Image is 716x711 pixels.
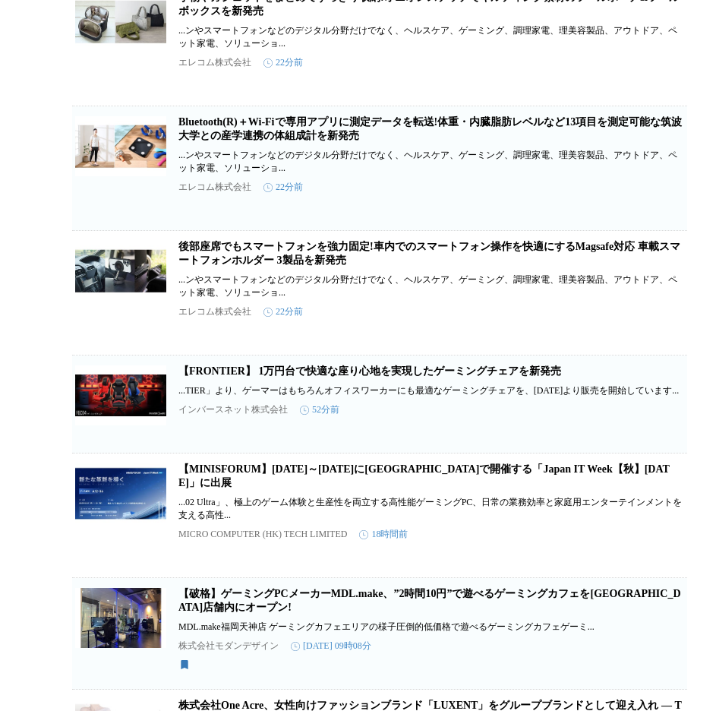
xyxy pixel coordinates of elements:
[178,588,681,613] a: 【破格】ゲーミングPCメーカーMDL.make、”2時間10円”で遊べるゲーミングカフェを[GEOGRAPHIC_DATA]店舗内にオープン!
[178,384,684,397] p: ...TIER」より、ゲーマーはもちろんオフィスワーカーにも最適なゲーミングチェアを、[DATE]より販売を開始しています...
[291,640,371,653] time: [DATE] 09時08分
[178,529,347,540] p: MICRO COMPUTER (HK) TECH LIMITED
[178,273,684,299] p: ...ンやスマートフォンなどのデジタル分野だけでなく、ヘルスケア、ゲーミング、調理家電、理美容製品、アウトドア、ペット家電、ソリューショ...
[178,640,279,653] p: 株式会社モダンデザイン
[359,528,408,541] time: 18時間前
[178,116,682,141] a: Bluetooth(R)＋Wi-Fiで専用アプリに測定データを転送!体重・内臓脂肪レベルなど13項目を測定可能な筑波大学との産学連携の体組成計を新発売
[75,463,166,523] img: 【MINISFORUM】2025年10月22日（水）～24日（金）に幕張メッセで開催する「Japan IT Week【秋】2025」に出展
[75,365,166,425] img: 【FRONTIER】 1万円台で快適な座り心地を実現したゲーミングチェアを新発売
[178,241,680,266] a: 後部座席でもスマートフォンを強力固定!車内でのスマートフォン操作を快適にするMagsafe対応 車載スマートフォンホルダー 3製品を新発売
[75,240,166,301] img: 後部座席でもスマートフォンを強力固定!車内でのスマートフォン操作を快適にするMagsafe対応 車載スマートフォンホルダー 3製品を新発売
[178,496,684,522] p: ...02 Ultra」、極上のゲーム体験と生産性を両立する高性能ゲーミングPC、日常の業務効率と家庭用エンターテインメントを支える高性...
[178,659,191,671] svg: 保存済み
[178,621,684,634] p: MDL.make福岡天神店 ゲーミングカフェエリアの様子圧倒的低価格で遊べるゲーミングカフェゲーミ...
[263,305,303,318] time: 22分前
[178,24,684,50] p: ...ンやスマートフォンなどのデジタル分野だけでなく、ヘルスケア、ゲーミング、調理家電、理美容製品、アウトドア、ペット家電、ソリューショ...
[178,181,251,194] p: エレコム株式会社
[75,587,166,648] img: 【破格】ゲーミングPCメーカーMDL.make、”2時間10円”で遊べるゲーミングカフェを福岡天神店舗内にオープン!
[263,181,303,194] time: 22分前
[178,365,561,377] a: 【FRONTIER】 1万円台で快適な座り心地を実現したゲーミングチェアを新発売
[178,305,251,318] p: エレコム株式会社
[75,115,166,176] img: Bluetooth(R)＋Wi-Fiで専用アプリに測定データを転送!体重・内臓脂肪レベルなど13項目を測定可能な筑波大学との産学連携の体組成計を新発売
[178,56,251,69] p: エレコム株式会社
[300,403,339,416] time: 52分前
[178,149,684,175] p: ...ンやスマートフォンなどのデジタル分野だけでなく、ヘルスケア、ゲーミング、調理家電、理美容製品、アウトドア、ペット家電、ソリューショ...
[263,56,303,69] time: 22分前
[178,403,288,416] p: インバースネット株式会社
[178,463,670,488] a: 【MINISFORUM】[DATE]～[DATE]に[GEOGRAPHIC_DATA]で開催する「Japan IT Week【秋】[DATE]」に出展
